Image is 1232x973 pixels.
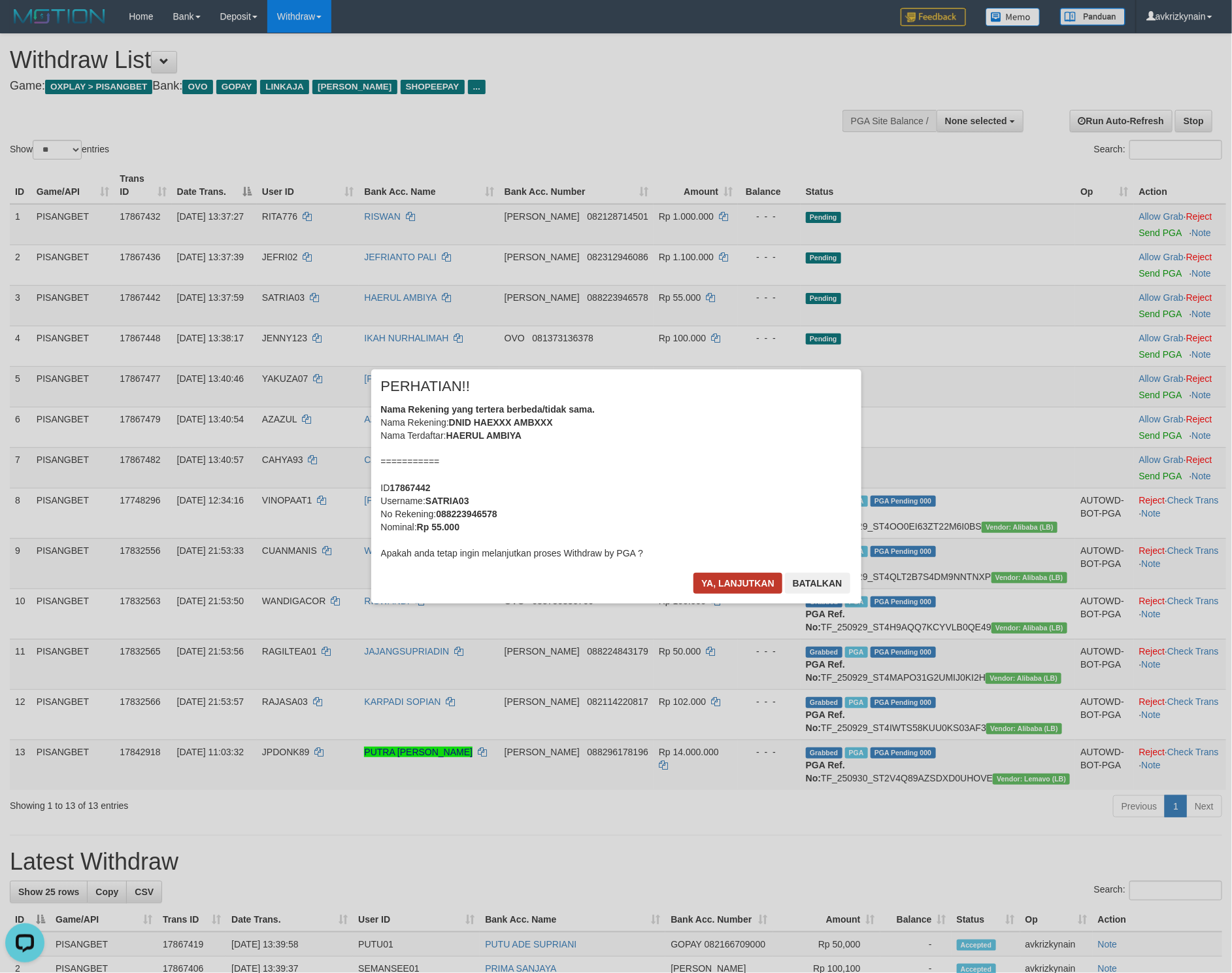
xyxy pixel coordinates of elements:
[390,483,431,493] b: 17867442
[446,430,522,441] b: HAERUL AMBIYA
[785,573,850,594] button: Batalkan
[381,380,471,393] span: PERHATIAN!!
[693,573,782,594] button: Ya, lanjutkan
[449,417,553,428] b: DNID HAEXXX AMBXXX
[381,404,595,415] b: Nama Rekening yang tertera berbeda/tidak sama.
[425,496,469,506] b: SATRIA03
[381,403,852,560] div: Nama Rekening: Nama Terdaftar: =========== ID Username: No Rekening: Nominal: Apakah anda tetap i...
[436,509,497,519] b: 088223946578
[417,522,459,532] b: Rp 55.000
[5,5,44,44] button: Open LiveChat chat widget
